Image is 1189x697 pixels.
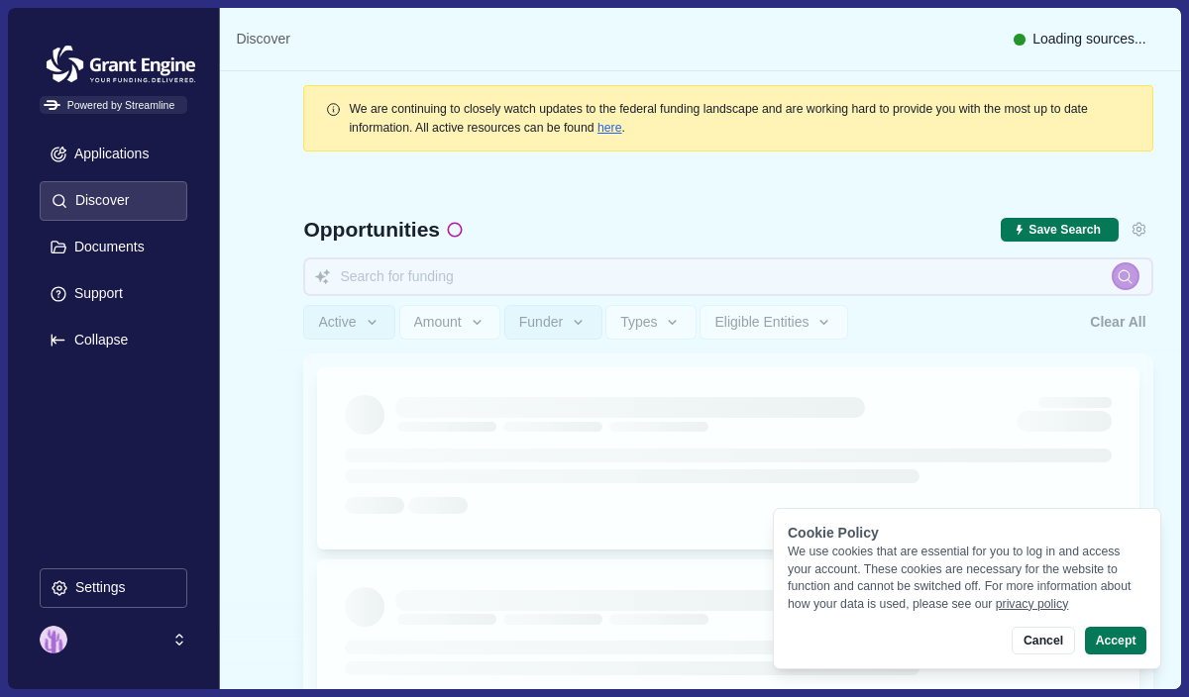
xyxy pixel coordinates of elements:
a: Settings [40,568,187,615]
span: Opportunities [303,219,440,240]
p: Settings [68,579,126,596]
span: Active [318,314,356,331]
span: Funder [519,314,563,331]
button: Eligible Entities [700,305,847,340]
p: Applications [67,146,150,162]
button: Applications [40,135,187,174]
span: Loading sources... [1032,29,1145,50]
span: Amount [414,314,462,331]
span: Types [620,314,657,331]
button: Active [303,305,395,340]
button: Clear All [1083,305,1152,340]
button: Documents [40,228,187,267]
p: Support [67,285,123,302]
button: Discover [40,181,187,221]
button: Settings [40,568,187,608]
button: Support [40,274,187,314]
div: We use cookies that are essential for you to log in and access your account. These cookies are ne... [788,544,1146,613]
p: Collapse [67,332,128,348]
img: Grantengine Logo [40,40,202,89]
a: Grantengine Logo [40,40,187,61]
button: Amount [399,305,501,340]
img: profile picture [40,626,67,653]
button: Funder [504,305,602,340]
a: privacy policy [996,597,1069,611]
div: . [349,100,1131,137]
span: Cookie Policy [788,525,879,541]
span: Eligible Entities [714,314,809,331]
button: Cancel [1012,627,1074,654]
span: Powered by Streamline [40,96,187,114]
p: Discover [68,192,129,209]
a: here [597,121,622,135]
button: Settings [1126,216,1153,244]
button: Expand [40,321,187,360]
button: Accept [1085,627,1146,654]
button: Save current search & filters [1001,218,1118,243]
img: Powered by Streamline Logo [44,100,60,111]
span: We are continuing to closely watch updates to the federal funding landscape and are working hard ... [349,102,1087,134]
input: Search for funding [303,257,1152,296]
a: Discover [236,29,289,50]
button: Types [605,305,697,340]
p: Documents [67,239,145,255]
